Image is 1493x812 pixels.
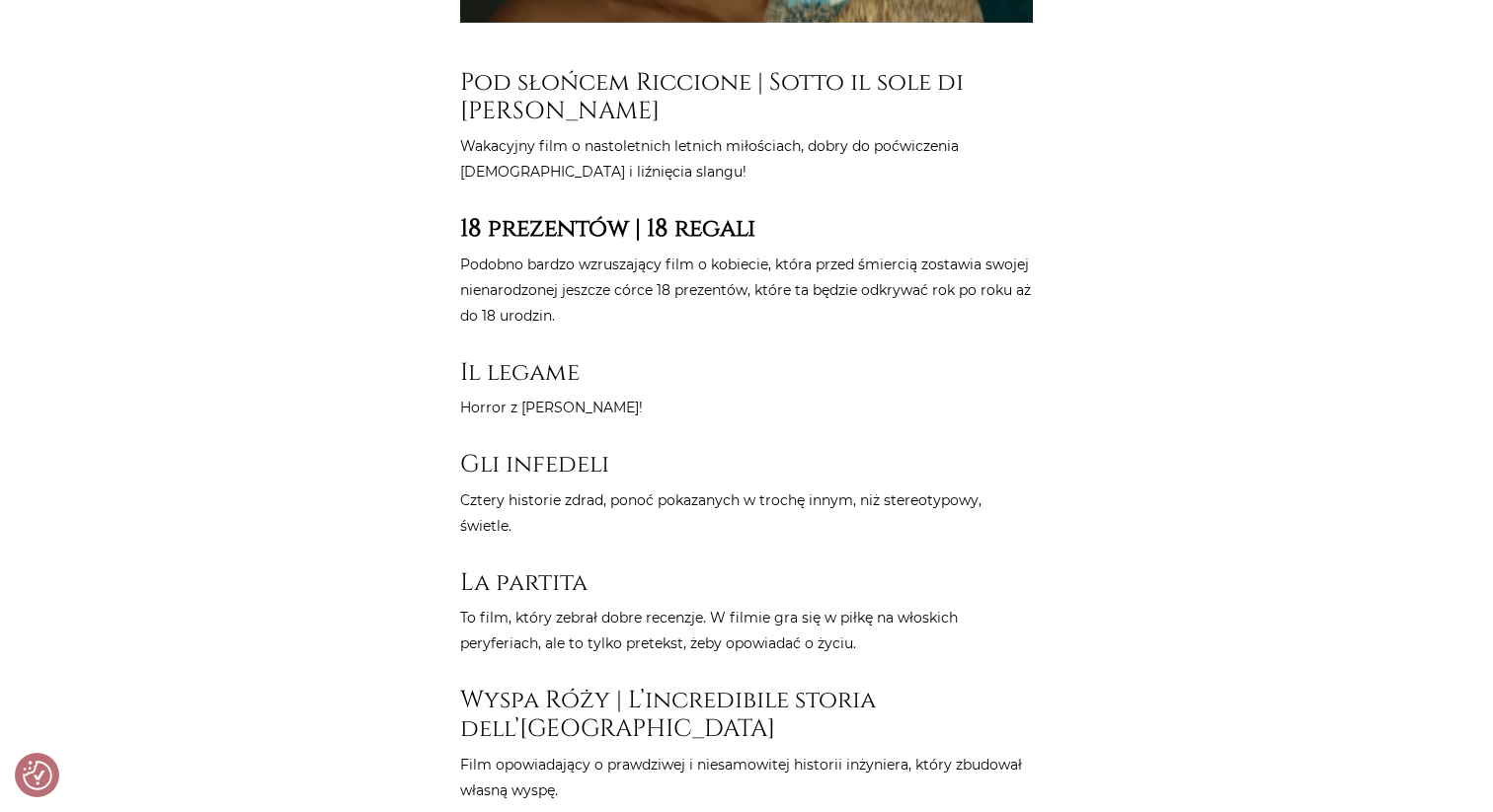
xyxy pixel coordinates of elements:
[460,487,1033,539] p: Cztery historie zdrad, ponoć pokazanych w trochę innym, niż stereotypowy, świetle.
[460,686,1033,744] h3: Wyspa Róży | L’incredibile storia dell’[GEOGRAPHIC_DATA]
[460,212,755,245] strong: 18 prezentów | 18 regali
[460,252,1033,329] p: Podobno bardzo wzruszający film o kobiecie, która przed śmiercią zostawia swojej nienarodzonej je...
[460,752,1033,803] p: Film opowiadający o prawdziwej i niesamowitej historii inżyniera, który zbudował własną wyspę.
[460,568,1033,597] h3: La partita
[460,395,1033,420] p: Horror z [PERSON_NAME]!
[23,761,52,790] button: Preferencje co do zgód
[460,68,1033,126] h3: Pod słońcem Riccione | Sotto il sole di [PERSON_NAME]
[460,450,1033,479] h3: Gli infedeli
[460,605,1033,656] p: To film, który zebrał dobre recenzje. W filmie gra się w piłkę na włoskich peryferiach, ale to ty...
[460,358,1033,387] h3: Il legame
[23,761,52,790] img: Revisit consent button
[460,133,1033,185] p: Wakacyjny film o nastoletnich letnich miłościach, dobry do poćwiczenia [DEMOGRAPHIC_DATA] i liźni...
